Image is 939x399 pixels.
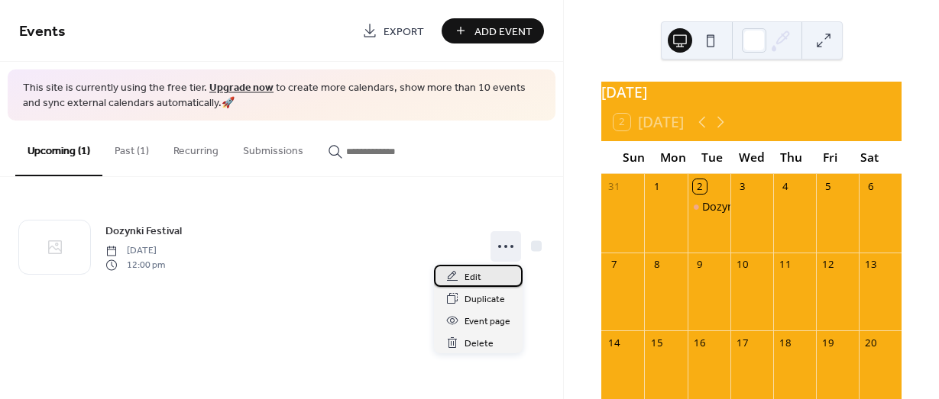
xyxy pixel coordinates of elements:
div: 19 [821,336,835,349]
div: Wed [732,141,772,174]
div: 5 [821,179,835,193]
a: Dozynki Festival [105,222,182,240]
div: Dozynki Festival [688,199,730,214]
a: Upgrade now [209,78,274,98]
div: 11 [779,258,792,272]
span: Events [19,17,66,47]
div: Sun [614,141,653,174]
span: Delete [465,336,494,352]
div: 2 [693,179,707,193]
div: 15 [650,336,664,349]
div: 13 [864,258,878,272]
span: Dozynki Festival [105,224,182,240]
div: 17 [736,336,750,349]
div: 18 [779,336,792,349]
div: Fri [811,141,850,174]
div: 14 [607,336,621,349]
div: Tue [692,141,732,174]
button: Past (1) [102,121,161,175]
div: 12 [821,258,835,272]
div: 3 [736,179,750,193]
div: 10 [736,258,750,272]
button: Recurring [161,121,231,175]
div: Sat [850,141,889,174]
span: 12:00 pm [105,258,165,272]
span: Edit [465,269,481,285]
div: 1 [650,179,664,193]
div: Mon [653,141,693,174]
div: 16 [693,336,707,349]
a: Export [351,18,436,43]
div: 4 [779,179,792,193]
div: 8 [650,258,664,272]
span: Duplicate [465,291,505,307]
div: 6 [864,179,878,193]
div: Thu [771,141,811,174]
div: 31 [607,179,621,193]
span: Export [384,24,424,40]
button: Add Event [442,18,544,43]
button: Submissions [231,121,316,175]
button: Upcoming (1) [15,121,102,176]
span: Event page [465,314,510,330]
span: Add Event [474,24,533,40]
div: [DATE] [601,82,902,104]
div: 7 [607,258,621,272]
div: 20 [864,336,878,349]
div: 9 [693,258,707,272]
div: Dozynki Festival [702,199,785,214]
span: This site is currently using the free tier. to create more calendars, show more than 10 events an... [23,81,540,111]
span: [DATE] [105,244,165,258]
